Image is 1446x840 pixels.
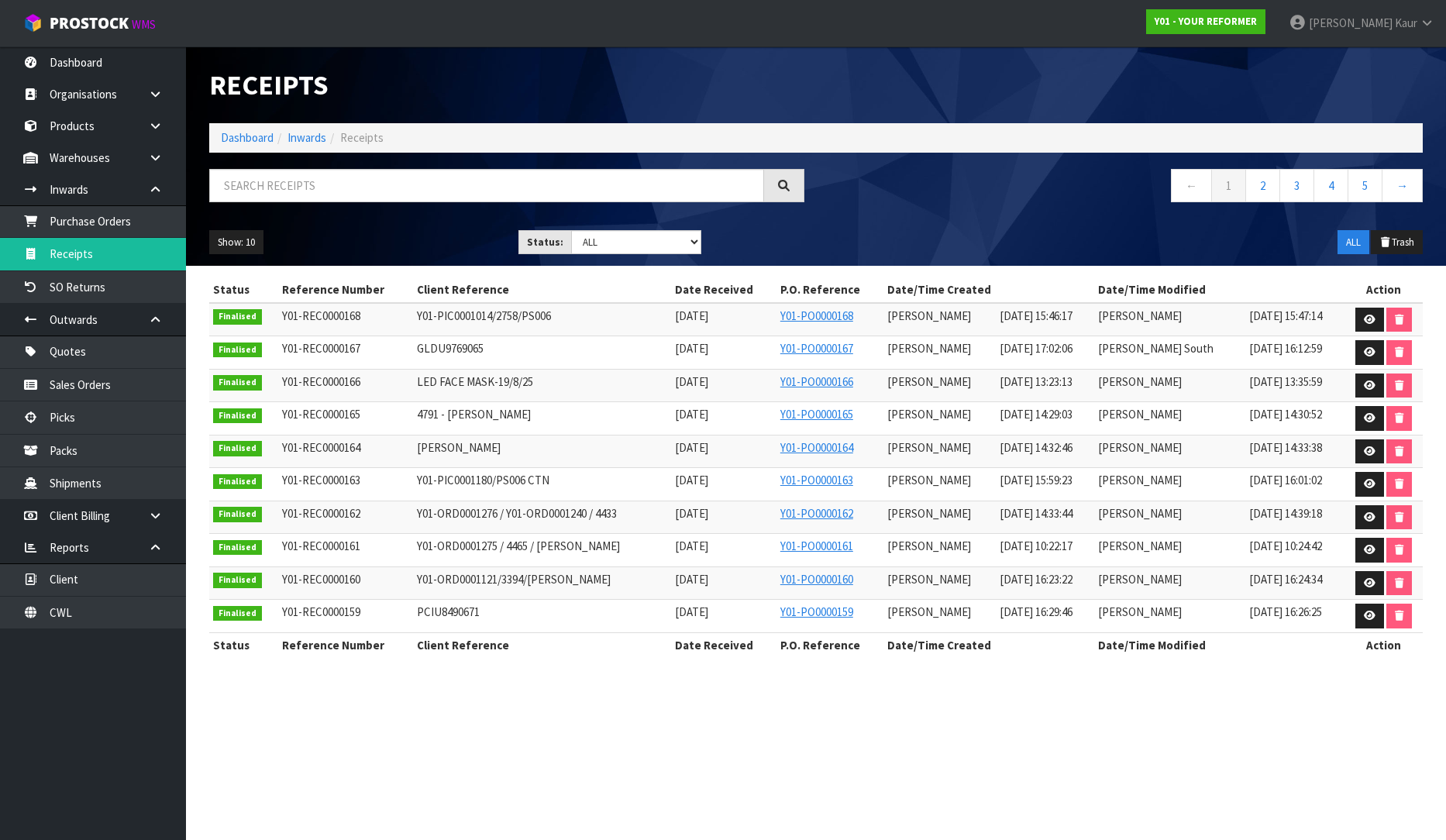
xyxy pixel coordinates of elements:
[1249,374,1322,389] span: [DATE] 13:35:59
[1098,506,1182,521] span: [PERSON_NAME]
[417,440,501,455] span: [PERSON_NAME]
[887,572,971,587] span: [PERSON_NAME]
[887,374,971,389] span: [PERSON_NAME]
[887,440,971,455] span: [PERSON_NAME]
[213,343,262,358] span: Finalised
[209,632,278,657] th: Status
[417,341,484,356] span: GLDU9769065
[282,308,360,323] span: Y01-REC0000168
[671,277,776,302] th: Date Received
[282,539,360,553] span: Y01-REC0000161
[675,506,708,521] span: [DATE]
[340,130,384,145] span: Receipts
[675,473,708,487] span: [DATE]
[780,539,853,553] a: Y01-PO0000161
[213,606,262,621] span: Finalised
[780,506,853,521] a: Y01-PO0000162
[780,341,853,356] a: Y01-PO0000167
[780,604,853,619] a: Y01-PO0000159
[213,573,262,588] span: Finalised
[887,604,971,619] span: [PERSON_NAME]
[1313,169,1348,202] a: 4
[675,308,708,323] span: [DATE]
[278,277,413,302] th: Reference Number
[417,506,617,521] span: Y01-ORD0001276 / Y01-ORD0001240 / 4433
[282,473,360,487] span: Y01-REC0000163
[1098,604,1182,619] span: [PERSON_NAME]
[887,506,971,521] span: [PERSON_NAME]
[213,375,262,391] span: Finalised
[213,309,262,325] span: Finalised
[1348,169,1382,202] a: 5
[675,341,708,356] span: [DATE]
[1344,277,1423,302] th: Action
[780,374,853,389] a: Y01-PO0000166
[1094,277,1344,302] th: Date/Time Modified
[1249,539,1322,553] span: [DATE] 10:24:42
[883,632,1094,657] th: Date/Time Created
[1098,308,1182,323] span: [PERSON_NAME]
[776,632,883,657] th: P.O. Reference
[50,13,129,33] span: ProStock
[1309,15,1393,30] span: [PERSON_NAME]
[1249,407,1322,422] span: [DATE] 14:30:52
[1098,473,1182,487] span: [PERSON_NAME]
[1000,374,1072,389] span: [DATE] 13:23:13
[776,277,883,302] th: P.O. Reference
[887,473,971,487] span: [PERSON_NAME]
[1344,632,1423,657] th: Action
[675,374,708,389] span: [DATE]
[1249,473,1322,487] span: [DATE] 16:01:02
[883,277,1094,302] th: Date/Time Created
[1000,572,1072,587] span: [DATE] 16:23:22
[675,539,708,553] span: [DATE]
[1382,169,1423,202] a: →
[527,236,563,249] strong: Status:
[282,374,360,389] span: Y01-REC0000166
[1211,169,1246,202] a: 1
[887,407,971,422] span: [PERSON_NAME]
[780,440,853,455] a: Y01-PO0000164
[213,474,262,490] span: Finalised
[23,13,43,33] img: cube-alt.png
[1249,506,1322,521] span: [DATE] 14:39:18
[282,341,360,356] span: Y01-REC0000167
[1245,169,1280,202] a: 2
[209,277,278,302] th: Status
[1094,632,1344,657] th: Date/Time Modified
[282,604,360,619] span: Y01-REC0000159
[417,374,533,389] span: LED FACE MASK-19/8/25
[675,407,708,422] span: [DATE]
[1098,572,1182,587] span: [PERSON_NAME]
[417,473,549,487] span: Y01-PIC0001180/PS006 CTN
[417,407,531,422] span: 4791 - [PERSON_NAME]
[1249,604,1322,619] span: [DATE] 16:26:25
[287,130,326,145] a: Inwards
[1338,230,1369,255] button: ALL
[887,308,971,323] span: [PERSON_NAME]
[675,440,708,455] span: [DATE]
[209,230,263,255] button: Show: 10
[132,17,156,32] small: WMS
[282,506,360,521] span: Y01-REC0000162
[1155,15,1257,28] strong: Y01 - YOUR REFORMER
[282,572,360,587] span: Y01-REC0000160
[417,308,551,323] span: Y01-PIC0001014/2758/PS006
[1000,407,1072,422] span: [DATE] 14:29:03
[209,169,764,202] input: Search receipts
[1249,341,1322,356] span: [DATE] 16:12:59
[1000,308,1072,323] span: [DATE] 15:46:17
[1000,440,1072,455] span: [DATE] 14:32:46
[1146,9,1265,34] a: Y01 - YOUR REFORMER
[887,341,971,356] span: [PERSON_NAME]
[675,604,708,619] span: [DATE]
[1098,407,1182,422] span: [PERSON_NAME]
[1249,572,1322,587] span: [DATE] 16:24:34
[417,539,620,553] span: Y01-ORD0001275 / 4465 / [PERSON_NAME]
[1000,473,1072,487] span: [DATE] 15:59:23
[887,539,971,553] span: [PERSON_NAME]
[1279,169,1314,202] a: 3
[1000,341,1072,356] span: [DATE] 17:02:06
[413,632,671,657] th: Client Reference
[213,507,262,522] span: Finalised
